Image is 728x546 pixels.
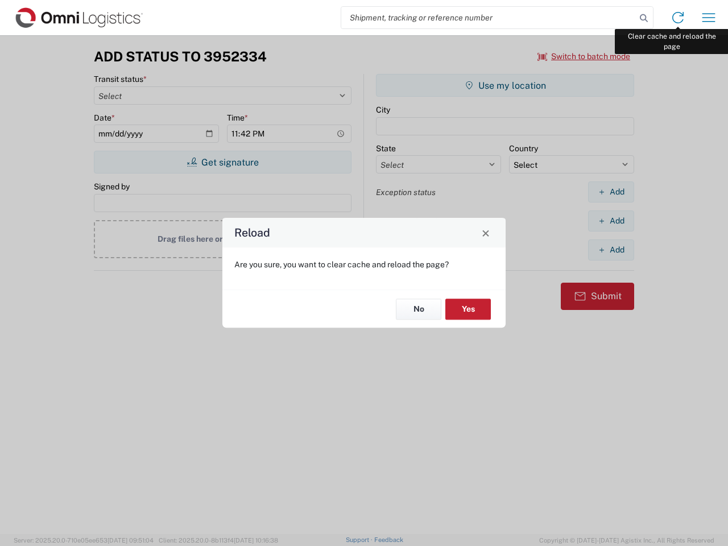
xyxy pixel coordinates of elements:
input: Shipment, tracking or reference number [341,7,636,28]
button: Close [478,225,494,241]
button: Yes [445,299,491,320]
button: No [396,299,441,320]
h4: Reload [234,225,270,241]
p: Are you sure, you want to clear cache and reload the page? [234,259,494,270]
